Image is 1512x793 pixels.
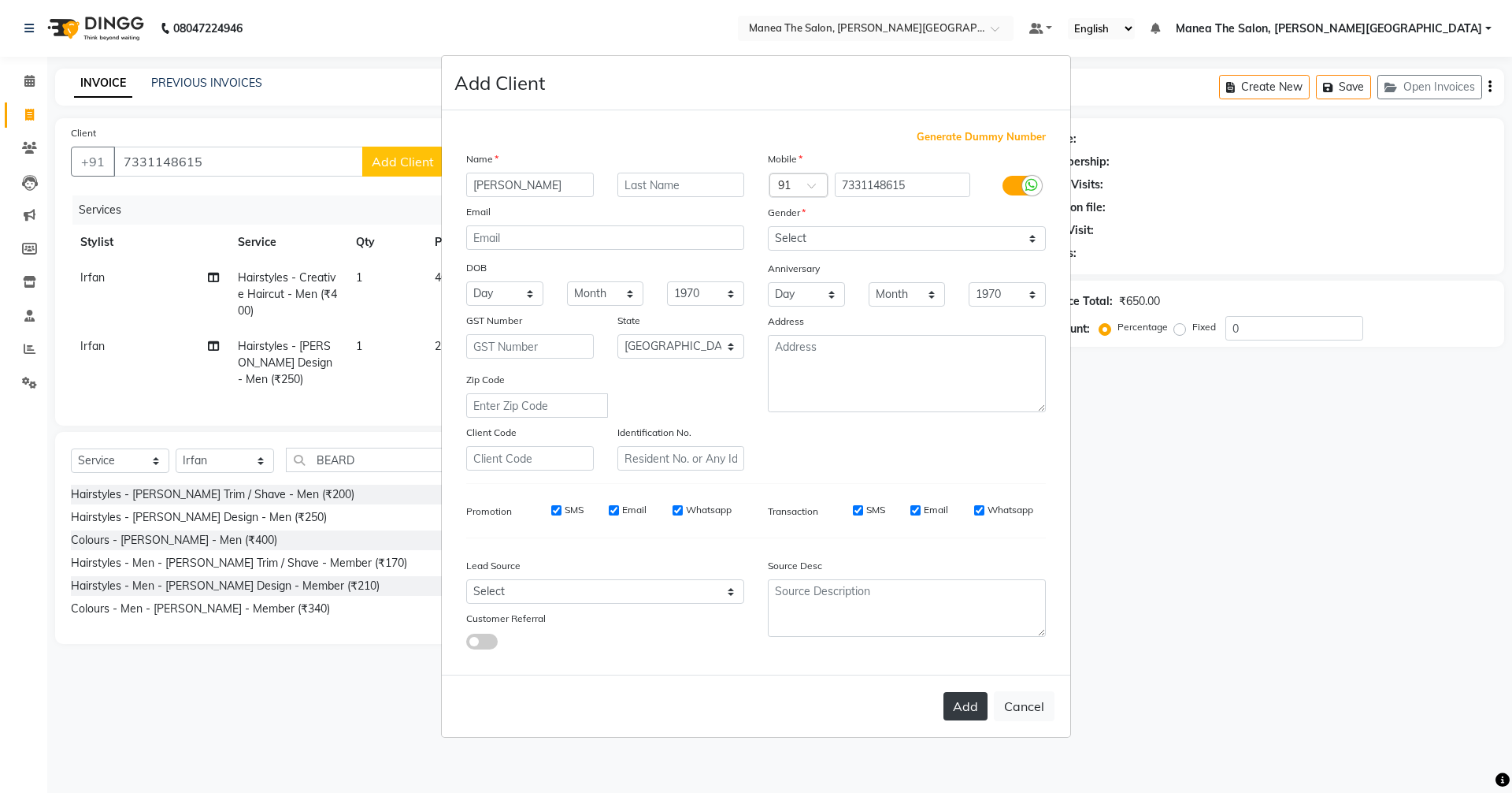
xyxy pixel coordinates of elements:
label: Mobile [768,152,802,166]
input: Client Code [466,446,594,471]
label: GST Number [466,314,522,328]
h4: Add Client [454,69,545,97]
label: Zip Code [466,373,505,387]
input: Mobile [835,173,971,197]
input: First Name [466,173,594,197]
label: DOB [466,261,487,275]
label: State [617,314,640,328]
span: Generate Dummy Number [917,129,1046,145]
label: Anniversary [768,262,820,276]
label: Email [924,503,948,517]
button: Cancel [994,691,1054,721]
label: SMS [866,503,885,517]
label: Whatsapp [988,503,1033,517]
input: Email [466,225,744,250]
input: Enter Zip Code [466,393,608,418]
input: GST Number [466,334,594,359]
label: Gender [768,206,806,220]
label: Transaction [768,504,818,519]
label: Identification No. [617,426,691,440]
label: Email [622,503,647,517]
label: Customer Referral [466,612,546,626]
label: Whatsapp [686,503,732,517]
label: Promotion [466,504,512,519]
button: Add [943,692,988,720]
label: Email [466,205,491,219]
label: SMS [565,503,584,517]
label: Address [768,315,804,329]
label: Name [466,152,498,166]
label: Client Code [466,426,517,440]
label: Lead Source [466,559,521,573]
label: Source Desc [768,559,822,573]
input: Last Name [617,173,745,197]
input: Resident No. or Any Id [617,446,745,471]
